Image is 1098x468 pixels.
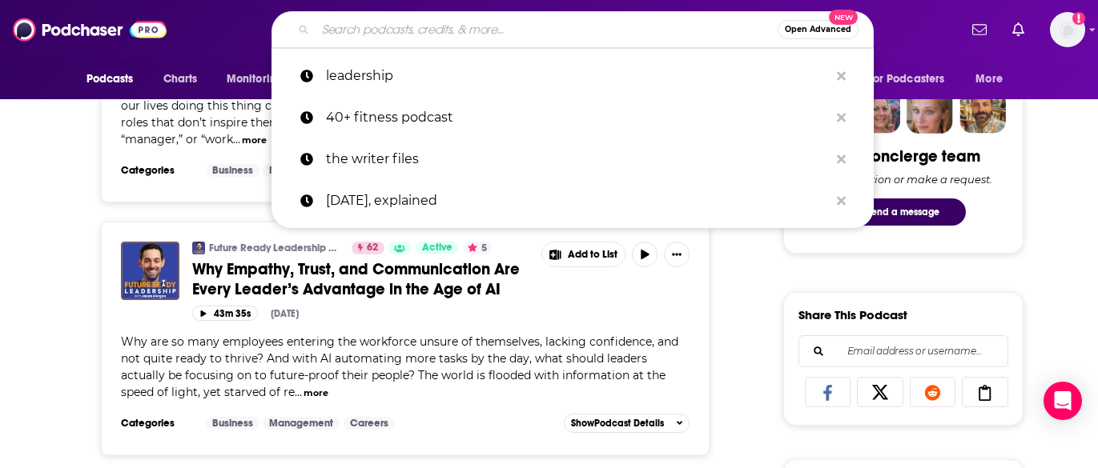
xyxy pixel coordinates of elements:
h3: Share This Podcast [798,307,907,322]
a: Show notifications dropdown [966,16,993,43]
h3: Categories [121,417,193,430]
div: Search followers [798,335,1008,367]
h3: Categories [121,164,193,177]
a: Share on Reddit [910,377,956,407]
span: Podcasts [86,68,134,90]
img: Future Ready Leadership With Jacob Morgan [192,242,205,254]
button: Show profile menu [1050,12,1085,47]
span: ... [295,385,302,399]
span: 62 [367,240,378,256]
a: Future Ready Leadership With [PERSON_NAME] [209,242,341,254]
span: Active [422,240,452,256]
button: open menu [964,64,1023,94]
img: Jules Profile [907,87,953,134]
a: the writer files [271,138,874,180]
div: Your concierge team [826,146,980,166]
a: Why Empathy, Trust, and Communication Are Every Leader’s Advantage in the Age of AI [192,259,530,299]
span: ... [233,132,240,146]
div: Search podcasts, credits, & more... [271,11,874,48]
img: User Profile [1050,12,1085,47]
span: For Podcasters [868,68,945,90]
a: Show notifications dropdown [1006,16,1031,43]
img: Barbara Profile [854,87,900,134]
p: the writer files [326,138,829,180]
a: 62 [352,242,384,254]
a: 40+ fitness podcast [271,97,874,138]
a: Copy Link [962,377,1008,407]
input: Email address or username... [812,336,995,366]
span: Logged in as torisims [1050,12,1085,47]
button: Open AdvancedNew [778,20,859,39]
input: Search podcasts, credits, & more... [316,17,778,42]
a: Share on Facebook [805,377,851,407]
a: Share on X/Twitter [857,377,903,407]
span: Show Podcast Details [571,418,664,429]
p: leadership [326,55,829,97]
a: leadership [271,55,874,97]
button: more [304,386,328,400]
img: Jon Profile [959,87,1006,134]
p: 40+ fitness podcast [326,97,829,138]
a: Careers [344,417,395,430]
p: today, explained [326,180,829,222]
svg: Add a profile image [1072,12,1085,25]
span: Open Advanced [785,26,851,34]
div: Open Intercom Messenger [1044,382,1082,420]
button: open menu [215,64,304,94]
button: open menu [75,64,155,94]
span: Why are so many employees entering the workforce unsure of themselves, lacking confidence, and no... [121,334,678,399]
span: Monitoring [227,68,284,90]
a: Business [206,417,259,430]
img: Why Empathy, Trust, and Communication Are Every Leader’s Advantage in the Age of AI [121,242,179,300]
span: Charts [163,68,198,90]
a: Charts [153,64,207,94]
span: Add to List [568,249,617,261]
button: 5 [463,242,492,254]
span: New [829,10,858,25]
button: Show More Button [664,242,690,267]
span: Why Empathy, Trust, and Communication Are Every Leader’s Advantage in the Age of AI [192,259,520,299]
a: Management [263,164,340,177]
button: Show More Button [542,242,625,266]
div: [DATE] [271,308,299,319]
div: Ask a question or make a request. [814,173,992,186]
button: open menu [858,64,968,94]
button: ShowPodcast Details [564,414,690,433]
img: Podchaser - Follow, Share and Rate Podcasts [13,14,167,45]
a: Management [263,417,340,430]
button: Send a message [841,198,966,226]
button: 43m 35s [192,306,258,321]
a: Active [416,242,459,254]
a: [DATE], explained [271,180,874,222]
a: Business [206,164,259,177]
span: More [975,68,1003,90]
button: more [242,134,267,147]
